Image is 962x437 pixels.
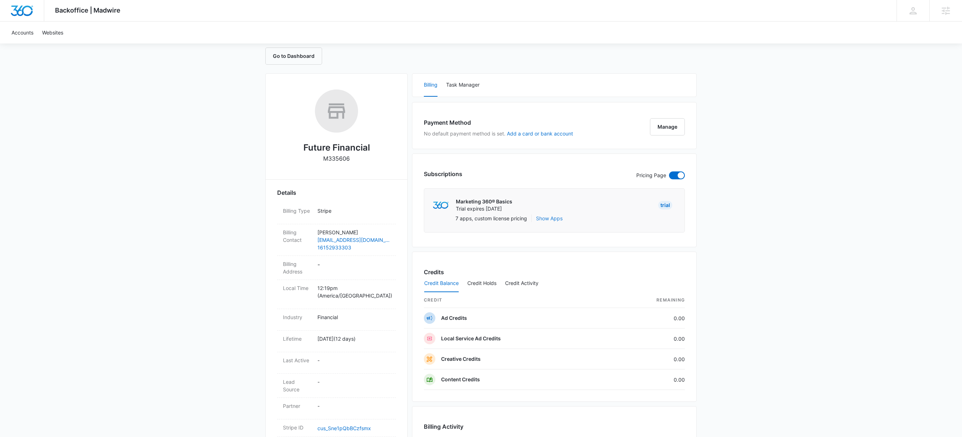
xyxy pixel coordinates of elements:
dt: Billing Type [283,207,312,215]
a: cus_Sne1pQbBCzfsmx [317,425,371,431]
h3: Billing Activity [424,422,685,431]
button: Billing [424,74,438,97]
div: Billing TypeStripe [277,203,396,224]
button: Go to Dashboard [265,47,322,65]
p: Financial [317,313,390,321]
span: Backoffice | Madwire [55,6,120,14]
button: Show Apps [536,215,563,222]
p: No default payment method is set. [424,130,573,137]
div: IndustryFinancial [277,309,396,331]
td: 0.00 [609,369,685,390]
td: 0.00 [609,328,685,349]
p: 12:19pm ( America/[GEOGRAPHIC_DATA] ) [317,284,390,299]
p: Marketing 360® Basics [456,198,512,205]
a: 16152933303 [317,244,390,251]
p: Stripe [317,207,390,215]
div: Local Time12:19pm (America/[GEOGRAPHIC_DATA]) [277,280,396,309]
p: Creative Credits [441,355,481,363]
h3: Payment Method [424,118,573,127]
dd: - [317,260,390,275]
dt: Partner [283,402,312,410]
p: - [317,402,390,410]
p: [PERSON_NAME] [317,229,390,236]
a: [EMAIL_ADDRESS][DOMAIN_NAME] [317,236,390,244]
p: [DATE] ( 12 days ) [317,335,390,342]
dt: Industry [283,313,312,321]
th: credit [424,293,609,308]
div: Last Active- [277,352,396,374]
button: Credit Balance [424,275,459,292]
div: Trial [658,201,672,210]
h3: Subscriptions [424,170,462,178]
a: Accounts [7,22,38,43]
button: Credit Activity [505,275,539,292]
p: - [317,378,390,386]
div: Lifetime[DATE](12 days) [277,331,396,352]
div: Billing Contact[PERSON_NAME][EMAIL_ADDRESS][DOMAIN_NAME]16152933303 [277,224,396,256]
div: Partner- [277,398,396,419]
dt: Billing Address [283,260,312,275]
dt: Last Active [283,356,312,364]
div: Lead Source- [277,374,396,398]
h3: Credits [424,268,444,276]
dt: Lead Source [283,378,312,393]
p: 7 apps, custom license pricing [455,215,527,222]
img: marketing360Logo [433,202,448,209]
div: Billing Address- [277,256,396,280]
span: Details [277,188,296,197]
p: Pricing Page [636,171,666,179]
p: Content Credits [441,376,480,383]
p: Local Service Ad Credits [441,335,501,342]
button: Task Manager [446,74,480,97]
p: Trial expires [DATE] [456,205,512,212]
div: Stripe IDcus_Sne1pQbBCzfsmx [277,419,396,437]
dt: Local Time [283,284,312,292]
p: - [317,356,390,364]
dt: Lifetime [283,335,312,342]
td: 0.00 [609,349,685,369]
button: Add a card or bank account [507,131,573,136]
dt: Billing Contact [283,229,312,244]
p: Ad Credits [441,314,467,322]
h2: Future Financial [303,141,370,154]
button: Credit Holds [467,275,496,292]
dt: Stripe ID [283,424,312,431]
a: Websites [38,22,68,43]
td: 0.00 [609,308,685,328]
button: Manage [650,118,685,135]
th: Remaining [609,293,685,308]
p: M335606 [323,154,350,163]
